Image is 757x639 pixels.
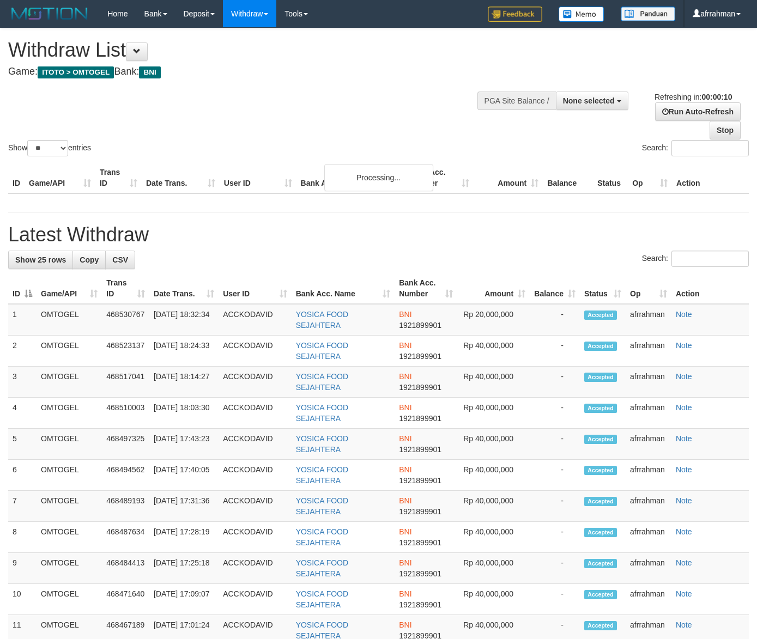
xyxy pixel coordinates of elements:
td: - [530,336,580,367]
td: Rp 40,000,000 [457,398,530,429]
th: Game/API [25,162,95,193]
td: [DATE] 17:31:36 [149,491,219,522]
span: BNI [399,403,411,412]
td: - [530,460,580,491]
td: afrrahman [626,429,671,460]
td: 468523137 [102,336,149,367]
td: [DATE] 18:14:27 [149,367,219,398]
a: YOSICA FOOD SEJAHTERA [296,558,348,578]
span: Refreshing in: [655,93,732,101]
td: OMTOGEL [37,304,102,336]
td: 7 [8,491,37,522]
span: Accepted [584,404,617,413]
a: Note [676,310,692,319]
td: - [530,584,580,615]
a: Note [676,434,692,443]
span: BNI [399,558,411,567]
td: ACCKODAVID [219,398,291,429]
span: BNI [399,527,411,536]
td: afrrahman [626,336,671,367]
td: ACCKODAVID [219,367,291,398]
th: Balance [543,162,593,193]
td: - [530,429,580,460]
span: Copy 1921899901 to clipboard [399,321,441,330]
th: ID [8,162,25,193]
a: Note [676,341,692,350]
td: ACCKODAVID [219,460,291,491]
td: ACCKODAVID [219,584,291,615]
span: Accepted [584,497,617,506]
span: Copy 1921899901 to clipboard [399,569,441,578]
a: Note [676,465,692,474]
span: Accepted [584,621,617,630]
a: YOSICA FOOD SEJAHTERA [296,341,348,361]
td: 468517041 [102,367,149,398]
div: PGA Site Balance / [477,92,556,110]
td: - [530,553,580,584]
td: Rp 40,000,000 [457,460,530,491]
a: YOSICA FOOD SEJAHTERA [296,589,348,609]
span: Show 25 rows [15,255,66,264]
td: afrrahman [626,553,671,584]
td: afrrahman [626,460,671,491]
td: 468487634 [102,522,149,553]
td: Rp 40,000,000 [457,367,530,398]
td: 468494562 [102,460,149,491]
th: Action [671,273,749,304]
a: YOSICA FOOD SEJAHTERA [296,403,348,423]
a: Note [676,589,692,598]
span: Copy 1921899901 to clipboard [399,538,441,547]
span: Accepted [584,342,617,351]
img: panduan.png [621,7,675,21]
span: BNI [139,66,160,78]
td: ACCKODAVID [219,429,291,460]
span: BNI [399,372,411,381]
span: Accepted [584,528,617,537]
span: Copy 1921899901 to clipboard [399,383,441,392]
td: Rp 40,000,000 [457,336,530,367]
label: Search: [642,251,749,267]
a: YOSICA FOOD SEJAHTERA [296,310,348,330]
span: None selected [563,96,615,105]
span: BNI [399,434,411,443]
td: afrrahman [626,304,671,336]
td: OMTOGEL [37,491,102,522]
td: OMTOGEL [37,522,102,553]
td: ACCKODAVID [219,304,291,336]
span: Copy 1921899901 to clipboard [399,352,441,361]
th: Trans ID [95,162,142,193]
div: Processing... [324,164,433,191]
a: Run Auto-Refresh [655,102,741,121]
td: OMTOGEL [37,584,102,615]
span: Copy 1921899901 to clipboard [399,600,441,609]
th: Balance: activate to sort column ascending [530,273,580,304]
strong: 00:00:10 [701,93,732,101]
span: BNI [399,496,411,505]
a: Note [676,620,692,629]
span: BNI [399,589,411,598]
th: Bank Acc. Number [404,162,474,193]
th: User ID [220,162,296,193]
th: Date Trans.: activate to sort column ascending [149,273,219,304]
th: Op: activate to sort column ascending [626,273,671,304]
td: afrrahman [626,491,671,522]
td: 3 [8,367,37,398]
span: ITOTO > OMTOGEL [38,66,114,78]
a: YOSICA FOOD SEJAHTERA [296,496,348,516]
a: Note [676,496,692,505]
th: Bank Acc. Number: activate to sort column ascending [395,273,457,304]
td: 468484413 [102,553,149,584]
a: Show 25 rows [8,251,73,269]
a: CSV [105,251,135,269]
td: - [530,304,580,336]
td: 468489193 [102,491,149,522]
img: MOTION_logo.png [8,5,91,22]
td: [DATE] 17:25:18 [149,553,219,584]
h1: Latest Withdraw [8,224,749,246]
td: [DATE] 17:43:23 [149,429,219,460]
th: Amount [474,162,543,193]
th: Status [593,162,628,193]
td: OMTOGEL [37,336,102,367]
label: Search: [642,140,749,156]
th: Bank Acc. Name [296,162,405,193]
